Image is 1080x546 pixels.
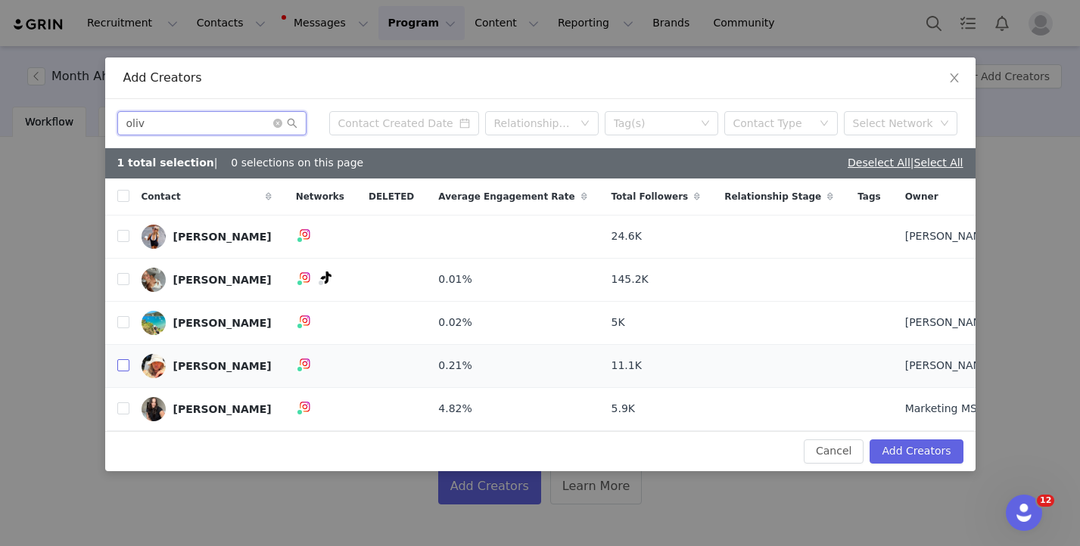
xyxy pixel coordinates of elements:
div: [PERSON_NAME] [173,360,272,372]
div: Add Creators [123,70,957,86]
button: Add Creators [870,439,963,464]
div: Contact Type [733,116,812,131]
img: instagram.svg [299,401,311,413]
span: 0.21% [438,358,472,374]
i: icon: search [287,118,297,129]
i: icon: down [580,119,590,129]
button: Cancel [804,439,864,464]
div: [PERSON_NAME] [173,403,272,415]
a: [PERSON_NAME] [142,311,272,335]
span: 145.2K [612,271,649,287]
i: icon: close-circle [273,119,282,128]
div: Relationship Stage [494,116,573,131]
span: 11.1K [612,358,642,374]
span: Total Followers [612,190,689,203]
input: Contact Created Date [329,111,479,135]
span: [PERSON_NAME] [905,315,993,330]
span: Average Engagement Rate [438,190,574,203]
div: | 0 selections on this page [117,155,364,171]
span: 12 [1037,495,1054,507]
img: instagram.svg [299,271,311,284]
div: [PERSON_NAME] [173,231,272,243]
button: Close [933,57,976,100]
img: 4c2503ab-aefa-4fa1-ab81-aa87b13db602.jpg [142,268,166,292]
span: [PERSON_NAME] [905,358,993,374]
span: 0.02% [438,315,472,330]
span: Networks [296,190,344,203]
i: icon: down [820,119,829,129]
img: c2dd6f13-fff9-48f8-9715-32607461d311--s.jpg [142,225,166,249]
span: Relationship Stage [724,190,821,203]
span: Marketing MSCR [905,401,992,417]
span: 0.01% [438,271,472,287]
a: [PERSON_NAME] [142,354,272,378]
img: 320260c9-db63-48ea-a2f0-8ca949f30ad4--s.jpg [142,354,166,378]
img: 85a6d40d-7d5c-4ad2-8175-aeb040eb15b1.jpg [142,397,166,421]
a: [PERSON_NAME] [142,225,272,249]
b: 1 total selection [117,157,214,169]
span: 5K [612,315,625,330]
span: 4.82% [438,401,472,417]
span: DELETED [369,190,414,203]
i: icon: down [940,119,949,129]
span: | [910,157,963,169]
div: Tag(s) [614,116,696,131]
a: [PERSON_NAME] [142,397,272,421]
img: instagram.svg [299,315,311,327]
a: Deselect All [848,157,910,169]
i: icon: close [948,72,960,84]
span: Tags [857,190,880,203]
img: instagram.svg [299,228,311,240]
span: Contact [142,190,181,203]
div: Select Network [853,116,935,131]
i: icon: calendar [459,118,470,129]
span: [PERSON_NAME] [905,228,993,244]
div: [PERSON_NAME] [173,317,272,329]
a: Select All [914,157,963,169]
img: e498d898-97e1-4789-b806-9822da175b95.jpg [142,311,166,335]
div: [PERSON_NAME] [173,274,272,286]
span: Owner [905,190,938,203]
iframe: Intercom live chat [1006,495,1042,531]
a: [PERSON_NAME] [142,268,272,292]
span: 5.9K [612,401,635,417]
i: icon: down [701,119,710,129]
img: instagram.svg [299,358,311,370]
input: Search... [117,111,307,135]
span: 24.6K [612,228,642,244]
